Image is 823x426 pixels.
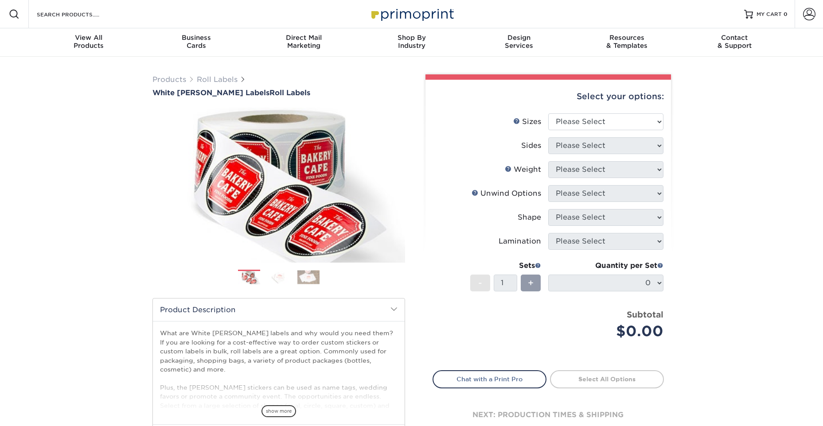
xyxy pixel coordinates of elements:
[142,34,250,42] span: Business
[465,34,573,50] div: Services
[627,310,663,319] strong: Subtotal
[573,28,681,57] a: Resources& Templates
[268,270,290,284] img: Roll Labels 02
[35,34,143,50] div: Products
[573,34,681,50] div: & Templates
[784,11,788,17] span: 0
[197,75,238,84] a: Roll Labels
[153,298,405,321] h2: Product Description
[521,140,541,151] div: Sides
[36,9,122,19] input: SEARCH PRODUCTS.....
[261,405,296,417] span: show more
[478,276,482,290] span: -
[433,80,664,113] div: Select your options:
[35,34,143,42] span: View All
[518,212,541,223] div: Shape
[250,34,358,42] span: Direct Mail
[528,276,534,290] span: +
[152,98,405,272] img: White BOPP Labels 01
[250,28,358,57] a: Direct MailMarketing
[472,188,541,199] div: Unwind Options
[505,164,541,175] div: Weight
[681,34,788,42] span: Contact
[142,34,250,50] div: Cards
[550,370,664,388] a: Select All Options
[367,4,456,23] img: Primoprint
[573,34,681,42] span: Resources
[250,34,358,50] div: Marketing
[152,75,186,84] a: Products
[152,89,405,97] h1: Roll Labels
[297,270,320,284] img: Roll Labels 03
[681,28,788,57] a: Contact& Support
[142,28,250,57] a: BusinessCards
[465,28,573,57] a: DesignServices
[358,28,465,57] a: Shop ByIndustry
[465,34,573,42] span: Design
[152,89,405,97] a: White [PERSON_NAME] LabelsRoll Labels
[238,270,260,286] img: Roll Labels 01
[152,89,269,97] span: White [PERSON_NAME] Labels
[681,34,788,50] div: & Support
[358,34,465,50] div: Industry
[35,28,143,57] a: View AllProducts
[513,116,541,127] div: Sizes
[470,260,541,271] div: Sets
[433,370,546,388] a: Chat with a Print Pro
[499,236,541,247] div: Lamination
[555,321,663,342] div: $0.00
[548,260,663,271] div: Quantity per Set
[358,34,465,42] span: Shop By
[757,11,782,18] span: MY CART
